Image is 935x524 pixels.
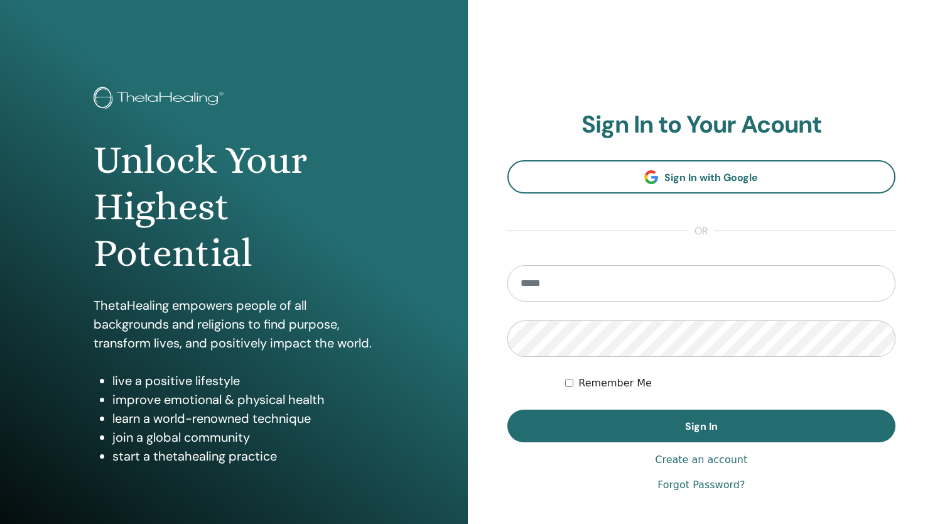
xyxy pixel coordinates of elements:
[655,452,747,467] a: Create an account
[94,296,374,352] p: ThetaHealing empowers people of all backgrounds and religions to find purpose, transform lives, a...
[112,409,374,428] li: learn a world-renowned technique
[685,420,718,433] span: Sign In
[507,111,896,139] h2: Sign In to Your Acount
[688,224,715,239] span: or
[507,160,896,194] a: Sign In with Google
[94,137,374,277] h1: Unlock Your Highest Potential
[657,478,745,493] a: Forgot Password?
[112,447,374,466] li: start a thetahealing practice
[507,410,896,442] button: Sign In
[565,376,895,391] div: Keep me authenticated indefinitely or until I manually logout
[112,390,374,409] li: improve emotional & physical health
[664,171,758,184] span: Sign In with Google
[578,376,652,391] label: Remember Me
[112,371,374,390] li: live a positive lifestyle
[112,428,374,447] li: join a global community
